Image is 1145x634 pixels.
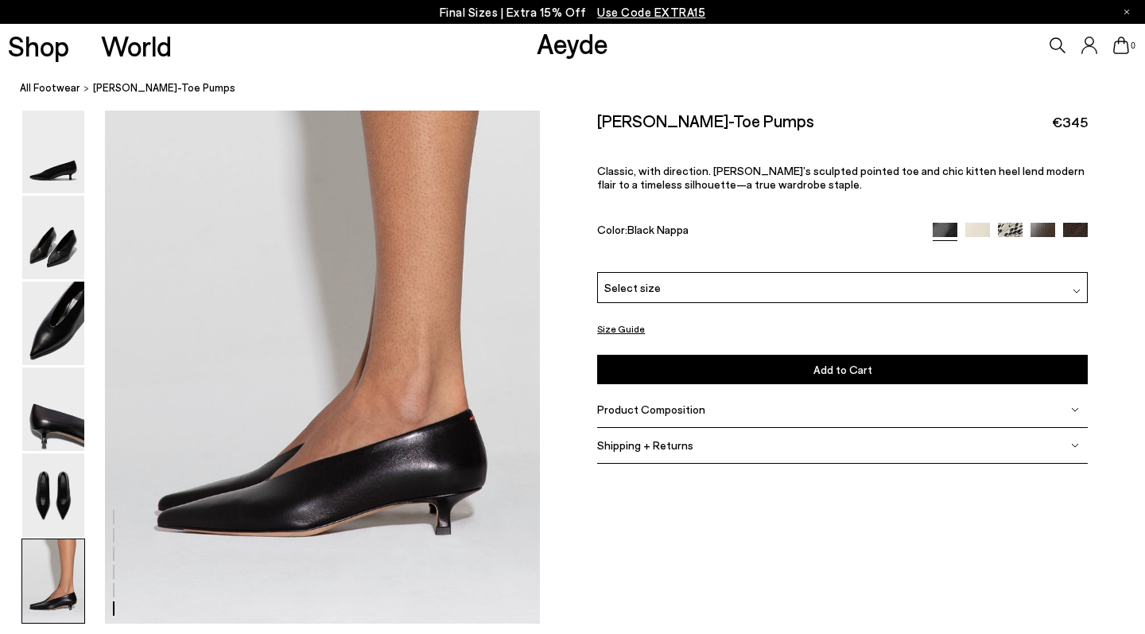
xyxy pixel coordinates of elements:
img: svg%3E [1073,287,1081,295]
span: Product Composition [597,403,705,416]
img: svg%3E [1071,441,1079,449]
h2: [PERSON_NAME]-Toe Pumps [597,111,814,130]
span: Shipping + Returns [597,438,693,452]
img: Clara Pointed-Toe Pumps - Image 2 [22,196,84,279]
a: Aeyde [537,26,608,60]
span: €345 [1052,112,1088,132]
img: Clara Pointed-Toe Pumps - Image 5 [22,453,84,537]
p: Final Sizes | Extra 15% Off [440,2,706,22]
button: Add to Cart [597,355,1088,384]
a: All Footwear [20,80,80,96]
span: Navigate to /collections/ss25-final-sizes [597,5,705,19]
img: svg%3E [1071,406,1079,414]
span: Add to Cart [813,363,872,376]
span: Select size [604,279,661,296]
a: Shop [8,32,69,60]
button: Size Guide [597,319,645,339]
a: 0 [1113,37,1129,54]
img: Clara Pointed-Toe Pumps - Image 4 [22,368,84,451]
div: Color: [597,222,917,240]
p: Classic, with direction. [PERSON_NAME]’s sculpted pointed toe and chic kitten heel lend modern fl... [597,164,1088,191]
a: World [101,32,172,60]
nav: breadcrumb [20,67,1145,111]
img: Clara Pointed-Toe Pumps - Image 3 [22,282,84,365]
span: Black Nappa [627,222,689,235]
img: Clara Pointed-Toe Pumps - Image 6 [22,539,84,623]
span: 0 [1129,41,1137,50]
img: Clara Pointed-Toe Pumps - Image 1 [22,110,84,193]
span: [PERSON_NAME]-Toe Pumps [93,80,235,96]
